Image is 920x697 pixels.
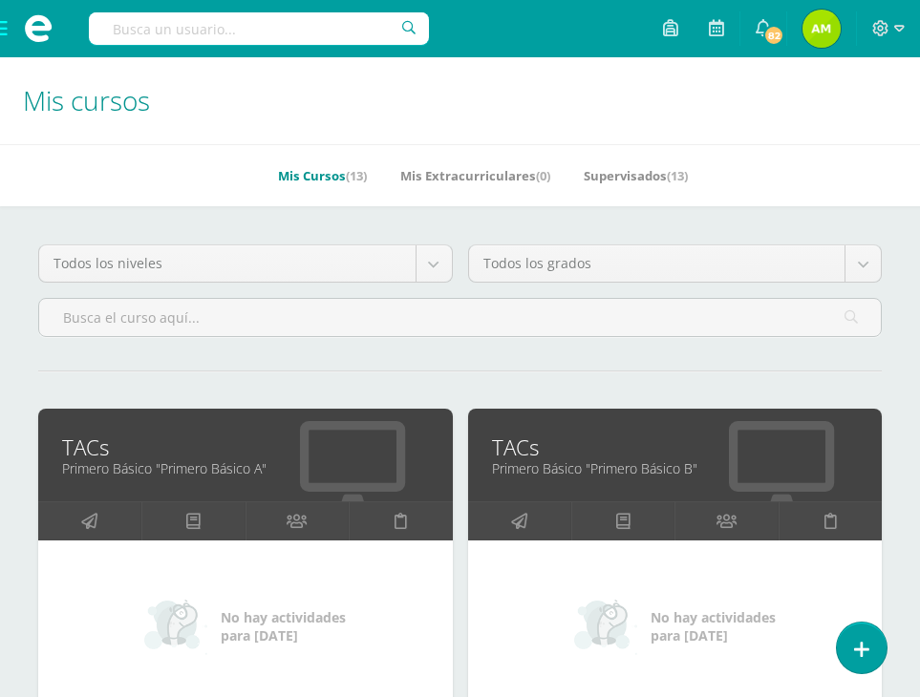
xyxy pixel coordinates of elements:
[492,433,859,462] a: TACs
[53,245,401,282] span: Todos los niveles
[667,167,688,184] span: (13)
[651,608,776,644] span: No hay actividades para [DATE]
[89,12,429,45] input: Busca un usuario...
[39,299,881,336] input: Busca el curso aquí...
[62,459,429,477] a: Primero Básico "Primero Básico A"
[802,10,841,48] img: 396168a9feac30329f7dfebe783e234f.png
[469,245,882,282] a: Todos los grados
[492,459,859,477] a: Primero Básico "Primero Básico B"
[346,167,367,184] span: (13)
[483,245,831,282] span: Todos los grados
[62,433,429,462] a: TACs
[536,167,550,184] span: (0)
[574,598,637,655] img: no_activities_small.png
[763,25,784,46] span: 82
[144,598,207,655] img: no_activities_small.png
[221,608,346,644] span: No hay actividades para [DATE]
[23,82,150,118] span: Mis cursos
[278,160,367,191] a: Mis Cursos(13)
[584,160,688,191] a: Supervisados(13)
[400,160,550,191] a: Mis Extracurriculares(0)
[39,245,452,282] a: Todos los niveles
